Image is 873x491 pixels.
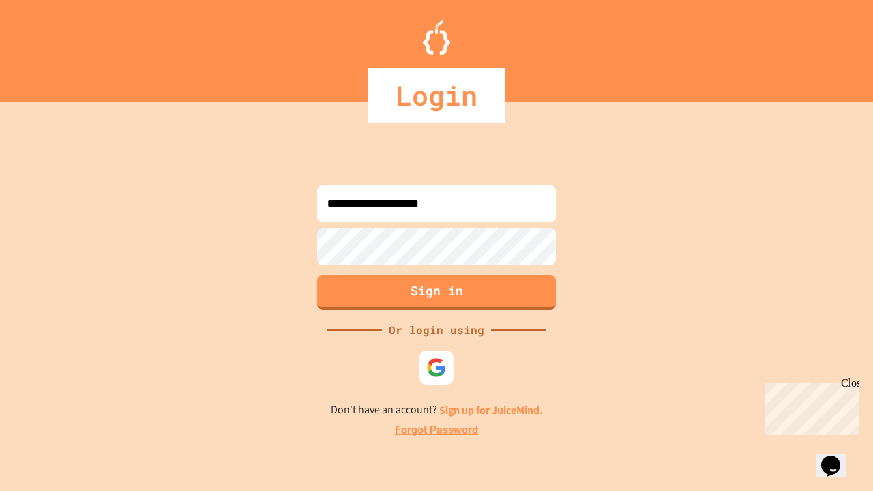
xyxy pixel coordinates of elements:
iframe: chat widget [816,436,859,477]
img: Logo.svg [423,20,450,55]
a: Sign up for JuiceMind. [439,403,543,417]
img: google-icon.svg [426,357,447,378]
div: Login [368,68,505,123]
button: Sign in [317,275,556,310]
div: Chat with us now!Close [5,5,94,87]
p: Don't have an account? [331,402,543,419]
iframe: chat widget [760,377,859,435]
div: Or login using [382,322,491,338]
a: Forgot Password [395,422,478,438]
